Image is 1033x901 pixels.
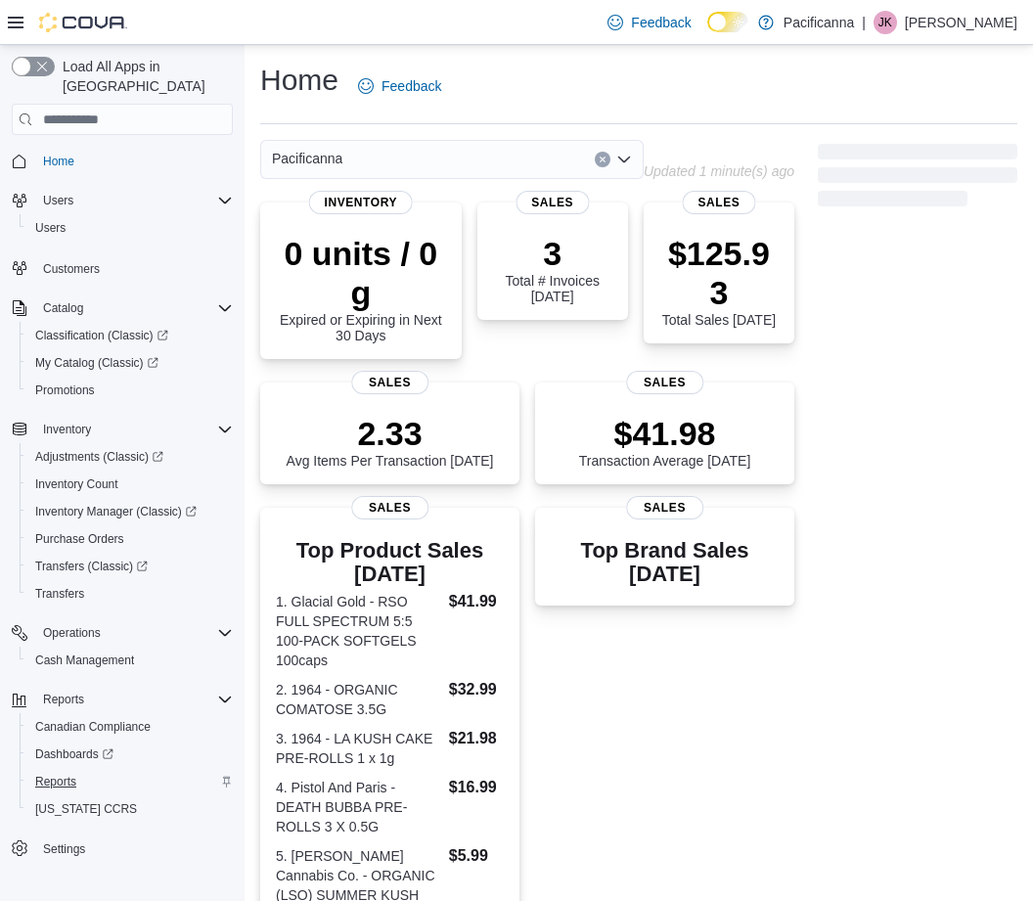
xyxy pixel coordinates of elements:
a: My Catalog (Classic) [20,349,241,377]
span: Sales [626,371,704,394]
span: Transfers [35,586,84,602]
button: Reports [35,688,92,711]
a: Classification (Classic) [27,324,176,347]
a: Purchase Orders [27,527,132,551]
dd: $16.99 [449,776,504,799]
span: Inventory [35,418,233,441]
p: Updated 1 minute(s) ago [644,163,794,179]
a: Home [35,150,82,173]
p: $41.98 [579,414,751,453]
span: Classification (Classic) [27,324,233,347]
a: Feedback [600,3,698,42]
span: Feedback [631,13,691,32]
button: Inventory [4,416,241,443]
span: Inventory [43,422,91,437]
a: Transfers [27,582,92,606]
a: Users [27,216,73,240]
a: Transfers (Classic) [27,555,156,578]
button: Canadian Compliance [20,713,241,741]
span: Transfers (Classic) [27,555,233,578]
dd: $21.98 [449,727,504,750]
button: Catalog [35,296,91,320]
span: Users [43,193,73,208]
a: Promotions [27,379,103,402]
p: Pacificanna [784,11,854,34]
button: Inventory [35,418,99,441]
span: Operations [35,621,233,645]
span: My Catalog (Classic) [35,355,158,371]
button: Transfers [20,580,241,608]
span: Settings [35,836,233,861]
button: Clear input [595,152,610,167]
a: Inventory Manager (Classic) [27,500,204,523]
input: Dark Mode [707,12,748,32]
h3: Top Brand Sales [DATE] [551,539,779,586]
img: Cova [39,13,127,32]
span: Catalog [35,296,233,320]
button: Promotions [20,377,241,404]
span: Transfers [27,582,233,606]
span: Home [35,149,233,173]
span: Sales [516,191,589,214]
p: 2.33 [287,414,494,453]
button: [US_STATE] CCRS [20,795,241,823]
span: JK [878,11,892,34]
span: Inventory Count [35,476,118,492]
a: Dashboards [27,743,121,766]
span: Sales [626,496,704,519]
button: Operations [4,619,241,647]
span: Home [43,154,74,169]
a: Inventory Manager (Classic) [20,498,241,525]
span: Dashboards [35,746,113,762]
span: Settings [43,841,85,857]
span: Customers [35,255,233,280]
span: Reports [35,774,76,789]
span: My Catalog (Classic) [27,351,233,375]
div: Transaction Average [DATE] [579,414,751,469]
a: Inventory Count [27,473,126,496]
p: 3 [493,234,612,273]
span: Customers [43,261,100,277]
button: Purchase Orders [20,525,241,553]
h3: Top Product Sales [DATE] [276,539,504,586]
a: Adjustments (Classic) [27,445,171,469]
span: Dark Mode [707,32,708,33]
span: Catalog [43,300,83,316]
dt: 3. 1964 - LA KUSH CAKE PRE-ROLLS 1 x 1g [276,729,441,768]
span: Dashboards [27,743,233,766]
span: Sales [682,191,755,214]
span: Canadian Compliance [27,715,233,739]
button: Reports [20,768,241,795]
button: Reports [4,686,241,713]
p: | [862,11,866,34]
dd: $32.99 [449,678,504,701]
div: Joshua Kolthof [874,11,897,34]
span: Users [35,189,233,212]
dt: 4. Pistol And Paris - DEATH BUBBA PRE-ROLLS 3 X 0.5G [276,778,441,836]
span: Promotions [27,379,233,402]
div: Expired or Expiring in Next 30 Days [276,234,446,343]
span: Adjustments (Classic) [35,449,163,465]
a: Reports [27,770,84,793]
span: Inventory Manager (Classic) [27,500,233,523]
span: [US_STATE] CCRS [35,801,137,817]
p: $125.93 [659,234,779,312]
button: Open list of options [616,152,632,167]
span: Pacificanna [272,147,342,170]
a: Classification (Classic) [20,322,241,349]
h1: Home [260,61,338,100]
button: Settings [4,834,241,863]
span: Canadian Compliance [35,719,151,735]
span: Reports [35,688,233,711]
span: Load All Apps in [GEOGRAPHIC_DATA] [55,57,233,96]
a: Canadian Compliance [27,715,158,739]
span: Sales [351,371,429,394]
button: Inventory Count [20,471,241,498]
span: Inventory Count [27,473,233,496]
span: Operations [43,625,101,641]
dt: 1. Glacial Gold - RSO FULL SPECTRUM 5:5 100-PACK SOFTGELS 100caps [276,592,441,670]
span: Purchase Orders [27,527,233,551]
span: Loading [818,148,1017,210]
span: Feedback [382,76,441,96]
p: 0 units / 0 g [276,234,446,312]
